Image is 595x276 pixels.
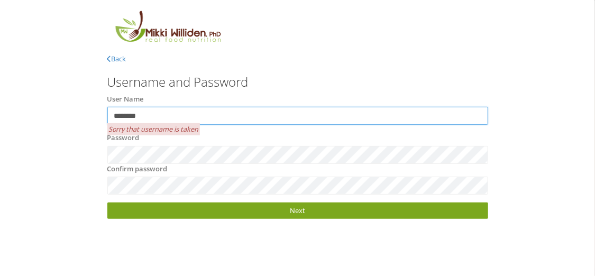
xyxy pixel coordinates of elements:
[107,164,168,174] label: Confirm password
[107,133,140,143] label: Password
[107,94,144,105] label: User Name
[107,123,200,135] span: Sorry that username is taken
[107,9,228,49] img: MikkiLogoMain.png
[107,75,488,89] h3: Username and Password
[107,54,126,63] a: Back
[107,203,488,219] a: Next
